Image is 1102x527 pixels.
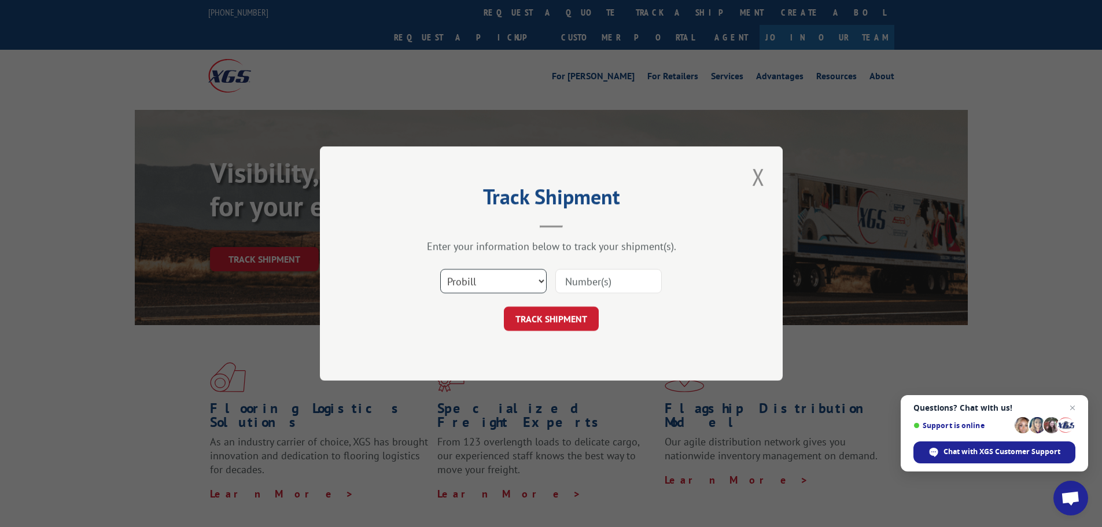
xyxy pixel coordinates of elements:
[378,189,725,211] h2: Track Shipment
[1053,481,1088,515] a: Open chat
[504,307,599,331] button: TRACK SHIPMENT
[943,447,1060,457] span: Chat with XGS Customer Support
[913,421,1011,430] span: Support is online
[749,161,768,193] button: Close modal
[378,239,725,253] div: Enter your information below to track your shipment(s).
[913,403,1075,412] span: Questions? Chat with us!
[913,441,1075,463] span: Chat with XGS Customer Support
[555,269,662,293] input: Number(s)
